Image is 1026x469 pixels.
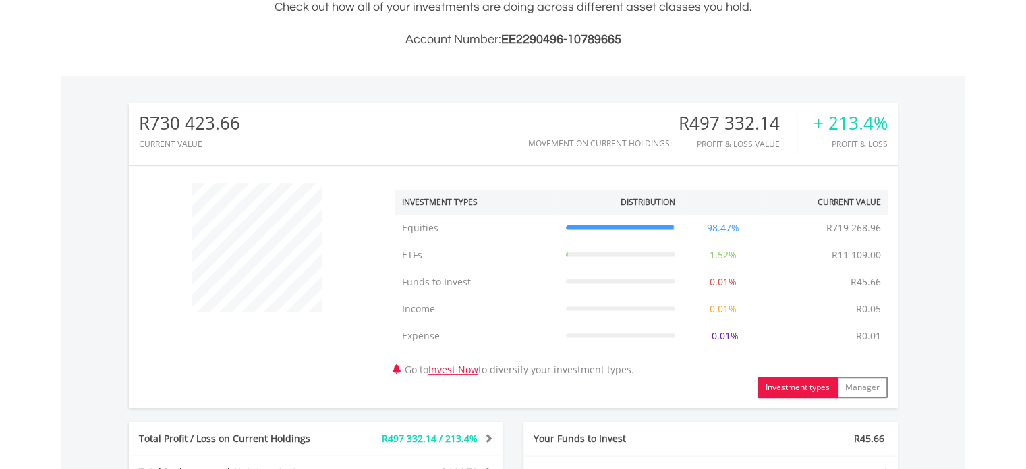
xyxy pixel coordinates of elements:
[528,139,672,148] div: Movement on Current Holdings:
[139,140,240,148] div: CURRENT VALUE
[428,363,478,376] a: Invest Now
[825,242,888,269] td: R11 109.00
[849,296,888,323] td: R0.05
[682,242,764,269] td: 1.52%
[820,215,888,242] td: R719 268.96
[682,269,764,296] td: 0.01%
[395,242,559,269] td: ETFs
[682,215,764,242] td: 98.47%
[679,140,797,148] div: Profit & Loss Value
[395,215,559,242] td: Equities
[523,432,711,445] div: Your Funds to Invest
[395,269,559,296] td: Funds to Invest
[139,113,240,133] div: R730 423.66
[382,432,478,445] span: R497 332.14 / 213.4%
[814,140,888,148] div: Profit & Loss
[837,377,888,398] button: Manager
[395,323,559,350] td: Expense
[679,113,797,133] div: R497 332.14
[844,269,888,296] td: R45.66
[621,196,675,208] div: Distribution
[814,113,888,133] div: + 213.4%
[854,432,884,445] span: R45.66
[129,30,898,49] h3: Account Number:
[758,377,838,398] button: Investment types
[682,296,764,323] td: 0.01%
[395,190,559,215] th: Investment Types
[682,323,764,350] td: -0.01%
[846,323,888,350] td: -R0.01
[501,33,621,46] span: EE2290496-10789665
[129,432,347,445] div: Total Profit / Loss on Current Holdings
[385,176,898,398] div: Go to to diversify your investment types.
[395,296,559,323] td: Income
[764,190,888,215] th: Current Value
